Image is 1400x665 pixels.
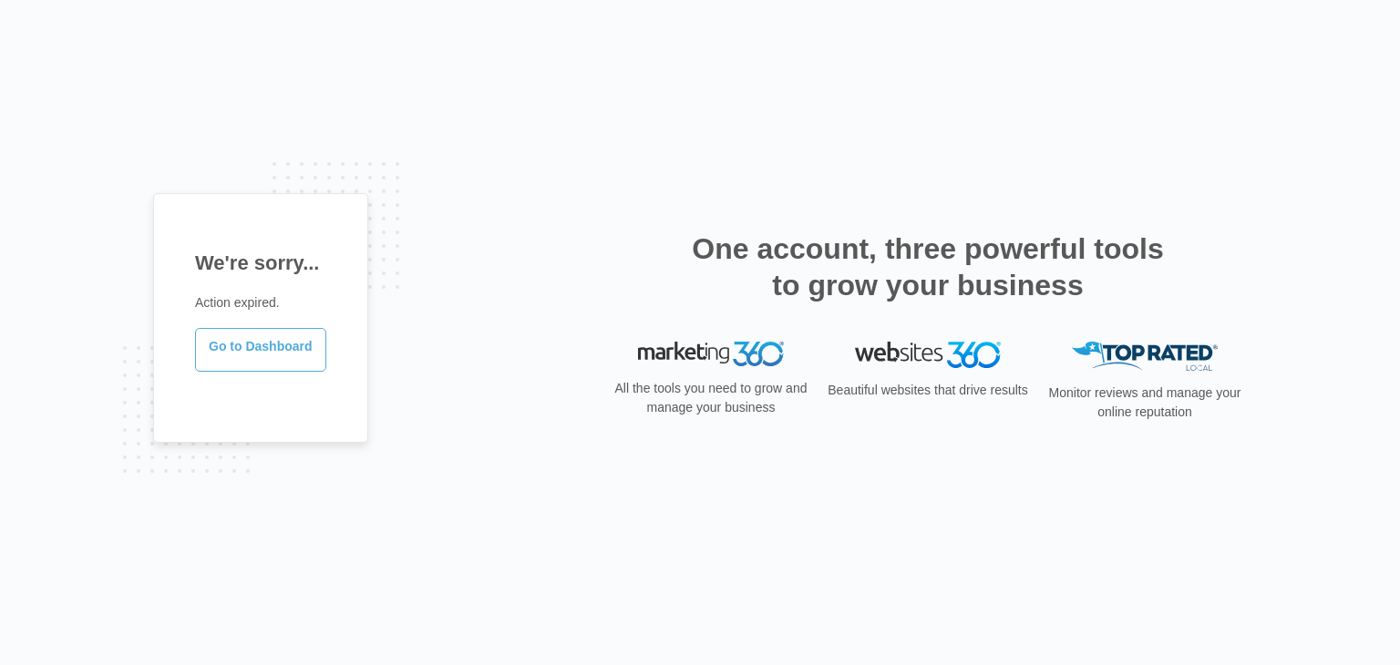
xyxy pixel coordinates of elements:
[195,248,326,278] h1: We're sorry...
[195,328,326,372] a: Go to Dashboard
[1043,384,1247,422] p: Monitor reviews and manage your online reputation
[855,342,1001,368] img: Websites 360
[638,342,784,367] img: Marketing 360
[609,379,813,417] p: All the tools you need to grow and manage your business
[686,230,1169,303] h2: One account, three powerful tools to grow your business
[1072,342,1218,372] img: Top Rated Local
[195,293,326,312] p: Action expired.
[826,381,1030,400] p: Beautiful websites that drive results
